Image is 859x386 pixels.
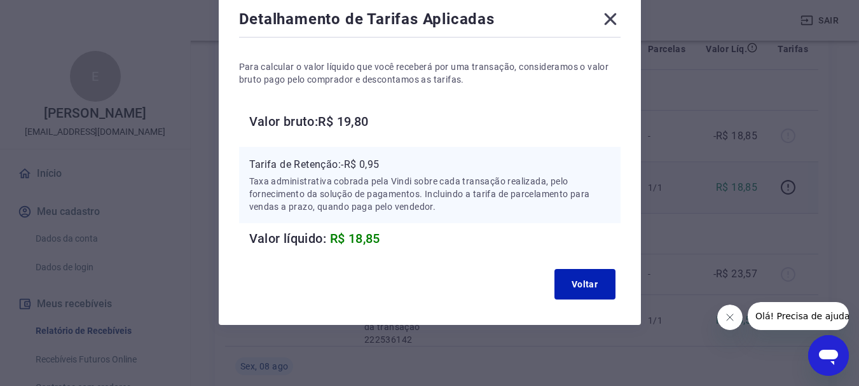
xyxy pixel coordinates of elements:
div: Detalhamento de Tarifas Aplicadas [239,9,621,34]
button: Voltar [554,269,615,300]
iframe: Fechar mensagem [717,305,743,330]
h6: Valor bruto: R$ 19,80 [249,111,621,132]
span: Olá! Precisa de ajuda? [8,9,107,19]
span: R$ 18,85 [330,231,380,246]
p: Taxa administrativa cobrada pela Vindi sobre cada transação realizada, pelo fornecimento da soluç... [249,175,610,213]
iframe: Mensagem da empresa [748,302,849,330]
p: Para calcular o valor líquido que você receberá por uma transação, consideramos o valor bruto pag... [239,60,621,86]
iframe: Botão para abrir a janela de mensagens [808,335,849,376]
p: Tarifa de Retenção: -R$ 0,95 [249,157,610,172]
h6: Valor líquido: [249,228,621,249]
